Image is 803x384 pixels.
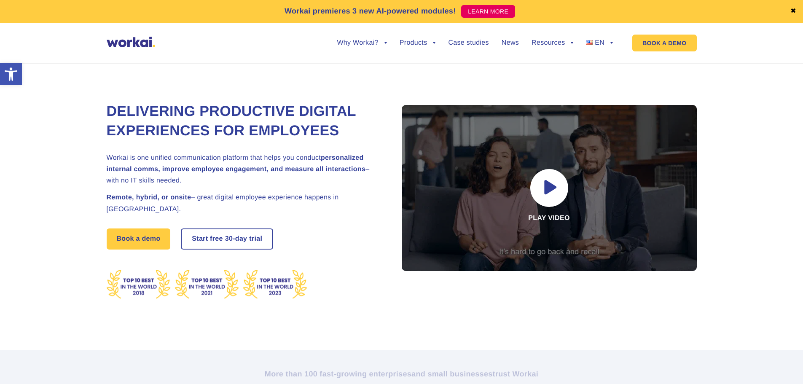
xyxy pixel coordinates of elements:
[337,40,387,46] a: Why Workai?
[107,192,381,215] h2: – great digital employee experience happens in [GEOGRAPHIC_DATA].
[402,105,697,271] div: Play video
[532,40,573,46] a: Resources
[411,370,492,378] i: and small businesses
[595,39,604,46] span: EN
[400,40,436,46] a: Products
[182,229,272,249] a: Start free30-daytrial
[107,152,381,187] h2: Workai is one unified communication platform that helps you conduct – with no IT skills needed.
[461,5,515,18] a: LEARN MORE
[632,35,696,51] a: BOOK A DEMO
[225,236,247,242] i: 30-day
[285,5,456,17] p: Workai premieres 3 new AI-powered modules!
[107,228,171,250] a: Book a demo
[502,40,519,46] a: News
[107,194,191,201] strong: Remote, hybrid, or onsite
[790,8,796,15] a: ✖
[107,102,381,141] h1: Delivering Productive Digital Experiences for Employees
[168,369,636,379] h2: More than 100 fast-growing enterprises trust Workai
[448,40,489,46] a: Case studies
